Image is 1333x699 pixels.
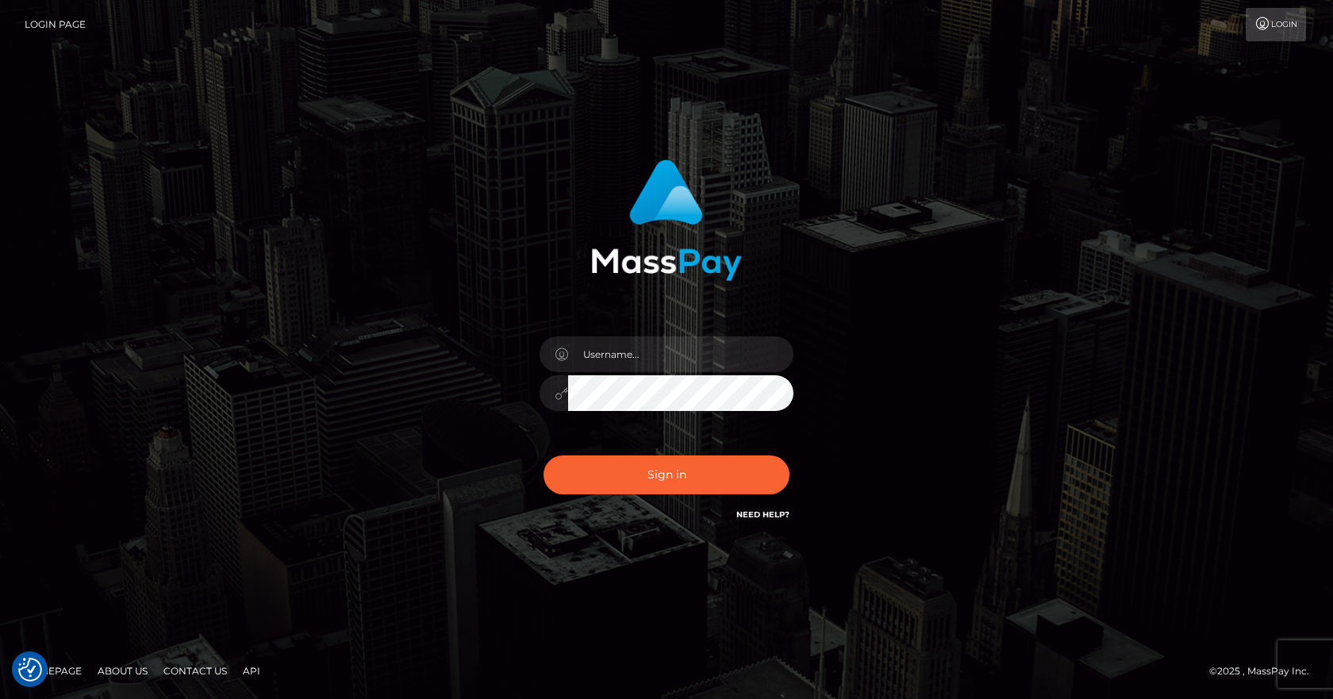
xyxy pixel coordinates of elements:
button: Sign in [544,455,789,494]
img: Revisit consent button [18,658,42,682]
a: About Us [91,659,154,683]
input: Username... [568,336,793,372]
button: Consent Preferences [18,658,42,682]
a: Login [1246,8,1306,41]
a: Homepage [17,659,88,683]
a: Contact Us [157,659,233,683]
div: © 2025 , MassPay Inc. [1209,663,1321,680]
img: MassPay Login [591,159,742,281]
a: Login Page [25,8,86,41]
a: Need Help? [736,509,789,520]
a: API [236,659,267,683]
